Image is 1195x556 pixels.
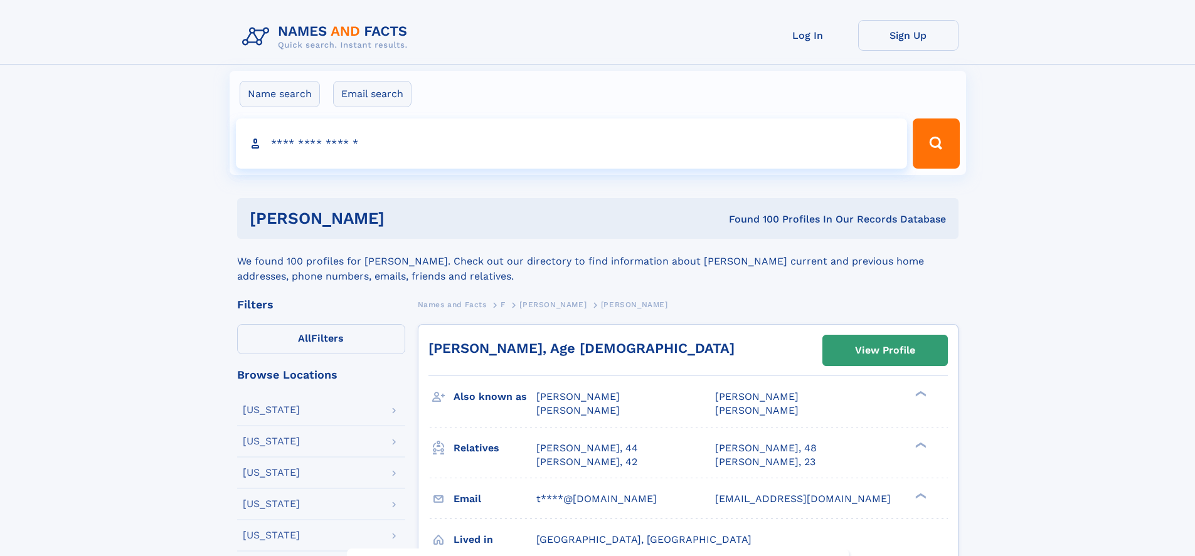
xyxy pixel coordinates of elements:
span: All [298,332,311,344]
h3: Also known as [454,386,536,407]
span: [PERSON_NAME] [536,404,620,416]
input: search input [236,118,908,169]
a: [PERSON_NAME], 42 [536,455,637,469]
div: ❯ [912,441,927,449]
span: [PERSON_NAME] [519,300,587,309]
div: [US_STATE] [243,405,300,415]
a: [PERSON_NAME] [519,296,587,312]
div: [US_STATE] [243,468,300,478]
span: [PERSON_NAME] [715,391,799,402]
span: [PERSON_NAME] [536,391,620,402]
a: [PERSON_NAME], Age [DEMOGRAPHIC_DATA] [428,340,735,356]
div: ❯ [912,491,927,500]
div: Found 100 Profiles In Our Records Database [556,212,946,226]
a: [PERSON_NAME], 44 [536,441,638,455]
h1: [PERSON_NAME] [250,211,557,226]
div: Filters [237,299,405,310]
a: Sign Up [858,20,959,51]
span: [PERSON_NAME] [601,300,668,309]
h3: Relatives [454,438,536,459]
div: [US_STATE] [243,436,300,446]
h3: Lived in [454,529,536,550]
span: [EMAIL_ADDRESS][DOMAIN_NAME] [715,493,891,505]
span: [GEOGRAPHIC_DATA], [GEOGRAPHIC_DATA] [536,533,752,545]
a: F [501,296,506,312]
div: Browse Locations [237,369,405,380]
a: [PERSON_NAME], 23 [715,455,815,469]
a: Log In [758,20,858,51]
div: [US_STATE] [243,530,300,540]
h3: Email [454,488,536,510]
label: Filters [237,324,405,354]
div: We found 100 profiles for [PERSON_NAME]. Check out our directory to find information about [PERSO... [237,239,959,284]
span: [PERSON_NAME] [715,404,799,416]
a: [PERSON_NAME], 48 [715,441,817,455]
button: Search Button [913,118,959,169]
label: Email search [333,81,412,107]
span: F [501,300,506,309]
div: View Profile [855,336,915,365]
a: View Profile [823,335,947,365]
div: [US_STATE] [243,499,300,509]
div: ❯ [912,390,927,398]
a: Names and Facts [418,296,487,312]
img: Logo Names and Facts [237,20,418,54]
label: Name search [240,81,320,107]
